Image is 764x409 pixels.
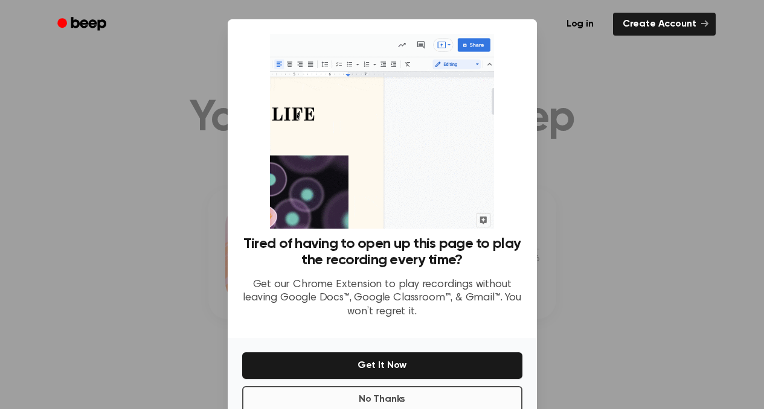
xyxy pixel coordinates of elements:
[242,236,522,268] h3: Tired of having to open up this page to play the recording every time?
[270,34,494,229] img: Beep extension in action
[242,278,522,319] p: Get our Chrome Extension to play recordings without leaving Google Docs™, Google Classroom™, & Gm...
[242,352,522,379] button: Get It Now
[613,13,716,36] a: Create Account
[554,10,606,38] a: Log in
[49,13,117,36] a: Beep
